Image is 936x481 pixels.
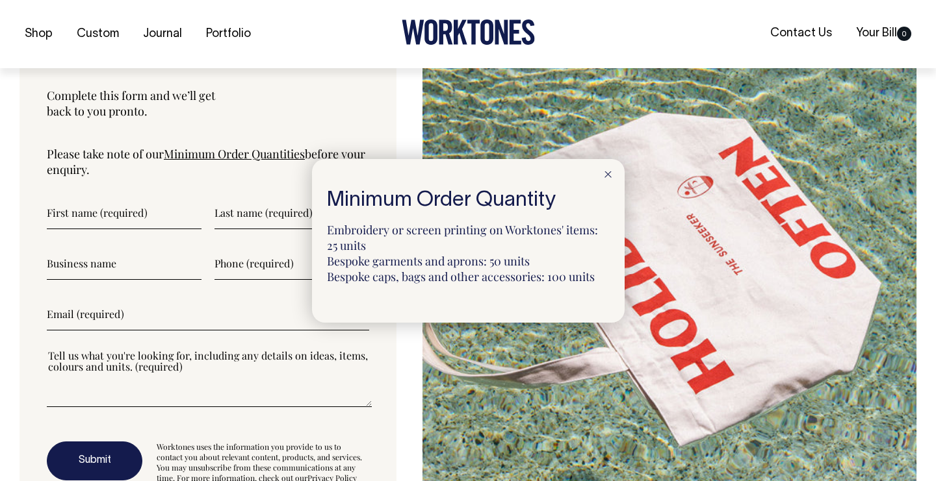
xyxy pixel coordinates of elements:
[71,23,124,45] a: Custom
[201,23,256,45] a: Portfolio
[765,23,837,44] a: Contact Us
[138,23,187,45] a: Journal
[19,23,58,45] a: Shop
[327,222,610,284] p: Embroidery or screen printing on Worktones' items: 25 units Bespoke garments and aprons: 50 units...
[897,27,911,41] span: 0
[851,23,916,44] a: Your Bill0
[327,189,610,212] h5: Minimum Order Quantity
